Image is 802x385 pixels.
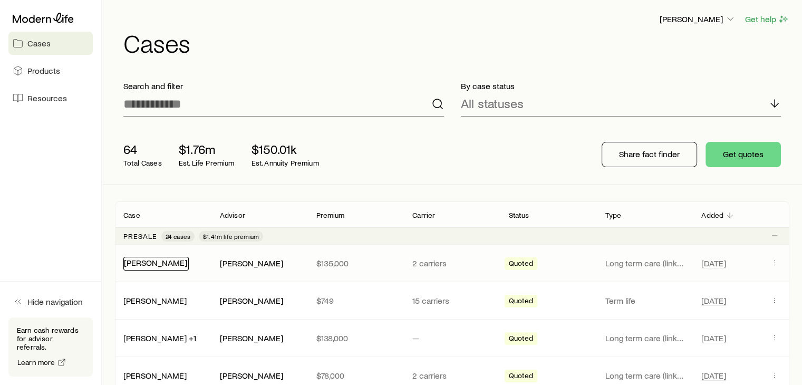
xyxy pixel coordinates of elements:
p: — [412,333,492,343]
p: $749 [316,295,395,306]
button: Get quotes [706,142,781,167]
div: [PERSON_NAME] [123,370,187,381]
div: [PERSON_NAME] +1 [123,333,196,344]
button: Share fact finder [602,142,697,167]
p: Est. Life Premium [179,159,235,167]
div: [PERSON_NAME] [220,370,283,381]
span: [DATE] [701,370,726,381]
p: 2 carriers [412,370,492,381]
button: Get help [745,13,789,25]
p: $1.76m [179,142,235,157]
a: [PERSON_NAME] [124,257,187,267]
span: Resources [27,93,67,103]
div: [PERSON_NAME] [220,333,283,344]
p: Long term care (linked benefit) [605,370,685,381]
p: Long term care (linked benefit) [605,333,685,343]
span: [DATE] [701,295,726,306]
p: $150.01k [252,142,319,157]
p: 2 carriers [412,258,492,268]
p: Presale [123,232,157,240]
p: $138,000 [316,333,395,343]
button: [PERSON_NAME] [659,13,736,26]
span: 24 cases [166,232,190,240]
span: Quoted [509,371,533,382]
span: $1.41m life premium [203,232,259,240]
div: [PERSON_NAME] [123,257,189,271]
p: By case status [461,81,781,91]
p: Share fact finder [619,149,680,159]
a: Resources [8,86,93,110]
p: Status [509,211,529,219]
span: [DATE] [701,333,726,343]
p: Term life [605,295,685,306]
p: 15 carriers [412,295,492,306]
span: Quoted [509,334,533,345]
div: Earn cash rewards for advisor referrals.Learn more [8,317,93,377]
p: Long term care (linked benefit) [605,258,685,268]
span: [DATE] [701,258,726,268]
p: Case [123,211,140,219]
p: Search and filter [123,81,444,91]
h1: Cases [123,30,789,55]
button: Hide navigation [8,290,93,313]
p: $135,000 [316,258,395,268]
p: Est. Annuity Premium [252,159,319,167]
div: [PERSON_NAME] [220,258,283,269]
a: [PERSON_NAME] [123,295,187,305]
span: Quoted [509,259,533,270]
p: All statuses [461,96,524,111]
span: Cases [27,38,51,49]
p: Added [701,211,723,219]
p: Earn cash rewards for advisor referrals. [17,326,84,351]
span: Learn more [17,359,55,366]
div: [PERSON_NAME] [220,295,283,306]
p: Total Cases [123,159,162,167]
a: [PERSON_NAME] [123,370,187,380]
a: Cases [8,32,93,55]
p: Carrier [412,211,435,219]
span: Hide navigation [27,296,83,307]
a: Products [8,59,93,82]
p: 64 [123,142,162,157]
p: Type [605,211,622,219]
p: Premium [316,211,344,219]
div: [PERSON_NAME] [123,295,187,306]
span: Products [27,65,60,76]
p: [PERSON_NAME] [660,14,736,24]
p: Advisor [220,211,245,219]
a: [PERSON_NAME] +1 [123,333,196,343]
span: Quoted [509,296,533,307]
p: $78,000 [316,370,395,381]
